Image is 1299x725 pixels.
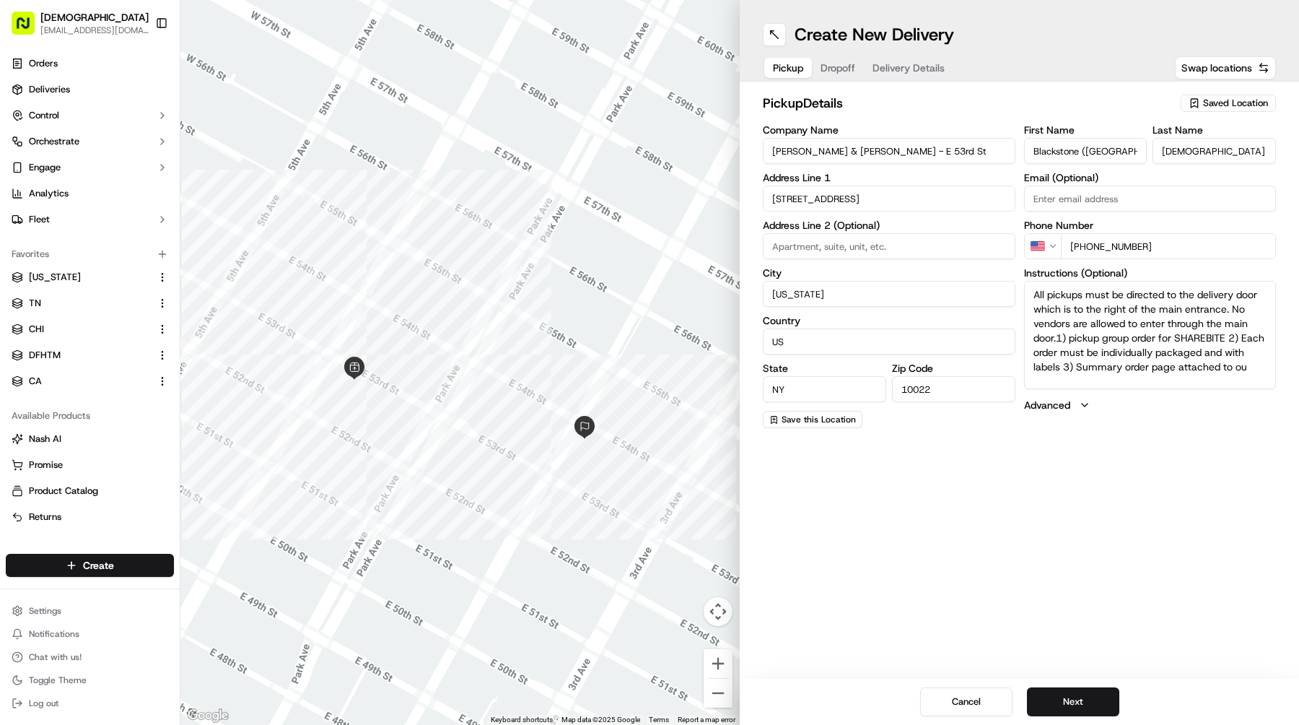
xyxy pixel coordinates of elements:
[14,188,97,199] div: Past conversations
[704,649,732,678] button: Zoom in
[122,224,127,235] span: •
[29,628,79,640] span: Notifications
[6,370,174,393] button: CA
[763,281,1015,307] input: Enter city
[773,61,803,75] span: Pickup
[29,109,59,122] span: Control
[6,693,174,713] button: Log out
[29,213,50,226] span: Fleet
[122,285,134,297] div: 💻
[29,433,61,446] span: Nash AI
[29,271,81,284] span: [US_STATE]
[184,706,232,725] a: Open this area in Google Maps (opens a new window)
[892,376,1015,402] input: Enter zip code
[29,511,61,524] span: Returns
[1024,268,1277,278] label: Instructions (Optional)
[1203,97,1268,110] span: Saved Location
[1024,281,1277,389] textarea: All pickups must be directed to the delivery door which is to the right of the main entrance. No ...
[763,376,886,402] input: Enter state
[6,554,174,577] button: Create
[704,597,732,626] button: Map camera controls
[872,61,945,75] span: Delivery Details
[102,318,175,330] a: Powered byPylon
[763,268,1015,278] label: City
[6,208,174,231] button: Fleet
[561,716,640,724] span: Map data ©2025 Google
[245,142,263,160] button: Start new chat
[65,138,237,152] div: Start new chat
[224,185,263,202] button: See all
[1024,138,1147,164] input: Enter first name
[795,23,954,46] h1: Create New Delivery
[678,716,735,724] a: Report a map error
[29,674,87,686] span: Toggle Theme
[29,161,61,174] span: Engage
[6,624,174,644] button: Notifications
[6,104,174,127] button: Control
[29,83,70,96] span: Deliveries
[6,318,174,341] button: CHI
[12,485,168,498] a: Product Catalog
[763,220,1015,230] label: Address Line 2 (Optional)
[1181,93,1276,113] button: Saved Location
[763,233,1015,259] input: Apartment, suite, unit, etc.
[6,404,174,427] div: Available Products
[1024,398,1070,412] label: Advanced
[6,427,174,451] button: Nash AI
[1024,186,1277,212] input: Enter email address
[29,375,42,388] span: CA
[12,271,151,284] a: [US_STATE]
[763,125,1015,135] label: Company Name
[649,716,669,724] a: Terms (opens in new tab)
[29,297,41,310] span: TN
[6,292,174,315] button: TN
[782,414,856,425] span: Save this Location
[83,558,114,573] span: Create
[40,25,149,36] button: [EMAIL_ADDRESS][DOMAIN_NAME]
[1024,125,1147,135] label: First Name
[6,243,174,266] div: Favorites
[65,152,198,164] div: We're available if you need us!
[6,647,174,667] button: Chat with us!
[14,210,38,233] img: Klarizel Pensader
[184,706,232,725] img: Google
[12,459,168,472] a: Promise
[29,57,58,70] span: Orders
[763,186,1015,212] input: Enter address
[6,670,174,690] button: Toggle Theme
[763,316,1015,326] label: Country
[763,173,1015,183] label: Address Line 1
[38,93,260,108] input: Got a question? Start typing here...
[29,485,98,498] span: Product Catalog
[29,698,58,709] span: Log out
[9,278,116,304] a: 📗Knowledge Base
[6,156,174,179] button: Engage
[12,511,168,524] a: Returns
[1181,61,1252,75] span: Swap locations
[29,135,79,148] span: Orchestrate
[14,138,40,164] img: 1736555255976-a54dd68f-1ca7-489b-9aae-adbdc363a1c4
[763,411,862,428] button: Save this Location
[40,10,149,25] button: [DEMOGRAPHIC_DATA]
[30,138,56,164] img: 1724597045416-56b7ee45-8013-43a0-a6f9-03cb97ddad50
[29,349,61,362] span: DFHTM
[12,375,151,388] a: CA
[821,61,855,75] span: Dropoff
[29,605,61,617] span: Settings
[116,278,237,304] a: 💻API Documentation
[14,285,26,297] div: 📗
[1024,398,1277,412] button: Advanced
[12,297,151,310] a: TN
[29,187,69,200] span: Analytics
[136,284,232,298] span: API Documentation
[892,363,1015,373] label: Zip Code
[29,284,110,298] span: Knowledge Base
[12,323,151,336] a: CHI
[1024,220,1277,230] label: Phone Number
[6,182,174,205] a: Analytics
[12,433,168,446] a: Nash AI
[1024,173,1277,183] label: Email (Optional)
[6,52,174,75] a: Orders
